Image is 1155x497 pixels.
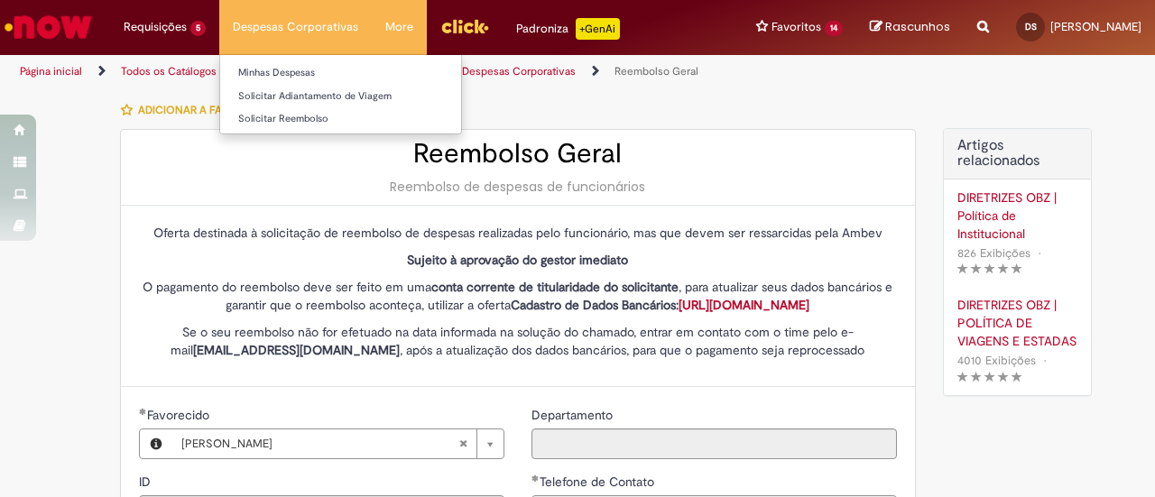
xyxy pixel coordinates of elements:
[576,18,620,40] p: +GenAi
[431,279,679,295] strong: conta corrente de titularidade do solicitante
[124,18,187,36] span: Requisições
[407,252,628,268] strong: Sujeito à aprovação do gestor imediato
[172,429,504,458] a: [PERSON_NAME]Limpar campo Favorecido
[139,473,154,491] label: Somente leitura - ID
[1050,19,1141,34] span: [PERSON_NAME]
[679,297,809,313] a: [URL][DOMAIN_NAME]
[885,18,950,35] span: Rascunhos
[440,13,489,40] img: click_logo_yellow_360x200.png
[531,407,616,423] span: Somente leitura - Departamento
[139,178,897,196] div: Reembolso de despesas de funcionários
[462,64,576,78] a: Despesas Corporativas
[957,296,1077,350] a: DIRETRIZES OBZ | POLÍTICA DE VIAGENS E ESTADAS
[957,138,1077,170] h3: Artigos relacionados
[772,18,821,36] span: Favoritos
[139,474,154,490] span: Somente leitura - ID
[516,18,620,40] div: Padroniza
[385,18,413,36] span: More
[449,429,476,458] abbr: Limpar campo Favorecido
[220,63,461,83] a: Minhas Despesas
[181,429,458,458] span: [PERSON_NAME]
[139,139,897,169] h2: Reembolso Geral
[14,55,756,88] ul: Trilhas de página
[193,342,400,358] strong: [EMAIL_ADDRESS][DOMAIN_NAME]
[825,21,843,36] span: 14
[957,245,1030,261] span: 826 Exibições
[147,407,213,423] span: Necessários - Favorecido
[531,474,540,482] span: Obrigatório Preenchido
[220,87,461,106] a: Solicitar Adiantamento de Viagem
[139,224,897,242] p: Oferta destinada à solicitação de reembolso de despesas realizadas pelo funcionário, mas que deve...
[540,474,658,490] span: Telefone de Contato
[139,323,897,359] p: Se o seu reembolso não for efetuado na data informada na solução do chamado, entrar em contato co...
[1039,348,1050,373] span: •
[138,103,268,117] span: Adicionar a Favoritos
[531,406,616,424] label: Somente leitura - Departamento
[190,21,206,36] span: 5
[219,54,462,134] ul: Despesas Corporativas
[614,64,698,78] a: Reembolso Geral
[139,408,147,415] span: Obrigatório Preenchido
[870,19,950,36] a: Rascunhos
[957,189,1077,243] a: DIRETRIZES OBZ | Política de Institucional
[2,9,95,45] img: ServiceNow
[20,64,82,78] a: Página inicial
[121,64,217,78] a: Todos os Catálogos
[531,428,897,459] input: Departamento
[957,353,1036,368] span: 4010 Exibições
[1025,21,1037,32] span: DS
[511,297,809,313] strong: Cadastro de Dados Bancários:
[120,91,278,129] button: Adicionar a Favoritos
[233,18,358,36] span: Despesas Corporativas
[220,109,461,129] a: Solicitar Reembolso
[139,278,897,314] p: O pagamento do reembolso deve ser feito em uma , para atualizar seus dados bancários e garantir q...
[1034,241,1045,265] span: •
[140,429,172,458] button: Favorecido, Visualizar este registro Danielle De Almeida Serafina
